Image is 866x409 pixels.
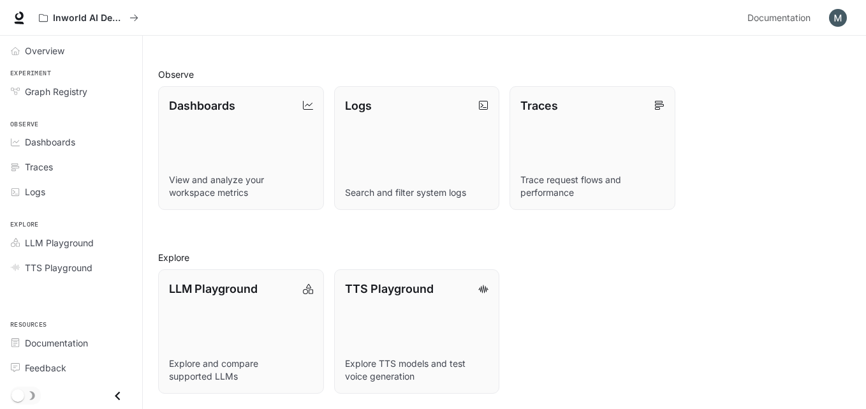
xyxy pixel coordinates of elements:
[5,131,137,153] a: Dashboards
[5,40,137,62] a: Overview
[25,44,64,57] span: Overview
[25,185,45,198] span: Logs
[345,280,434,297] p: TTS Playground
[169,357,313,383] p: Explore and compare supported LLMs
[158,269,324,394] a: LLM PlaygroundExplore and compare supported LLMs
[25,160,53,174] span: Traces
[25,361,66,375] span: Feedback
[742,5,820,31] a: Documentation
[11,388,24,402] span: Dark mode toggle
[169,174,313,199] p: View and analyze your workspace metrics
[5,257,137,279] a: TTS Playground
[520,97,558,114] p: Traces
[829,9,847,27] img: User avatar
[5,156,137,178] a: Traces
[825,5,851,31] button: User avatar
[25,261,92,274] span: TTS Playground
[5,80,137,103] a: Graph Registry
[345,97,372,114] p: Logs
[103,383,132,409] button: Close drawer
[53,13,124,24] p: Inworld AI Demos
[747,10,811,26] span: Documentation
[345,357,489,383] p: Explore TTS models and test voice generation
[5,357,137,379] a: Feedback
[334,86,500,211] a: LogsSearch and filter system logs
[33,5,144,31] button: All workspaces
[5,332,137,354] a: Documentation
[25,85,87,98] span: Graph Registry
[510,86,675,211] a: TracesTrace request flows and performance
[5,232,137,254] a: LLM Playground
[169,97,235,114] p: Dashboards
[158,68,851,81] h2: Observe
[25,336,88,350] span: Documentation
[345,186,489,199] p: Search and filter system logs
[5,181,137,203] a: Logs
[25,135,75,149] span: Dashboards
[25,236,94,249] span: LLM Playground
[158,251,851,264] h2: Explore
[158,86,324,211] a: DashboardsView and analyze your workspace metrics
[334,269,500,394] a: TTS PlaygroundExplore TTS models and test voice generation
[520,174,664,199] p: Trace request flows and performance
[169,280,258,297] p: LLM Playground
